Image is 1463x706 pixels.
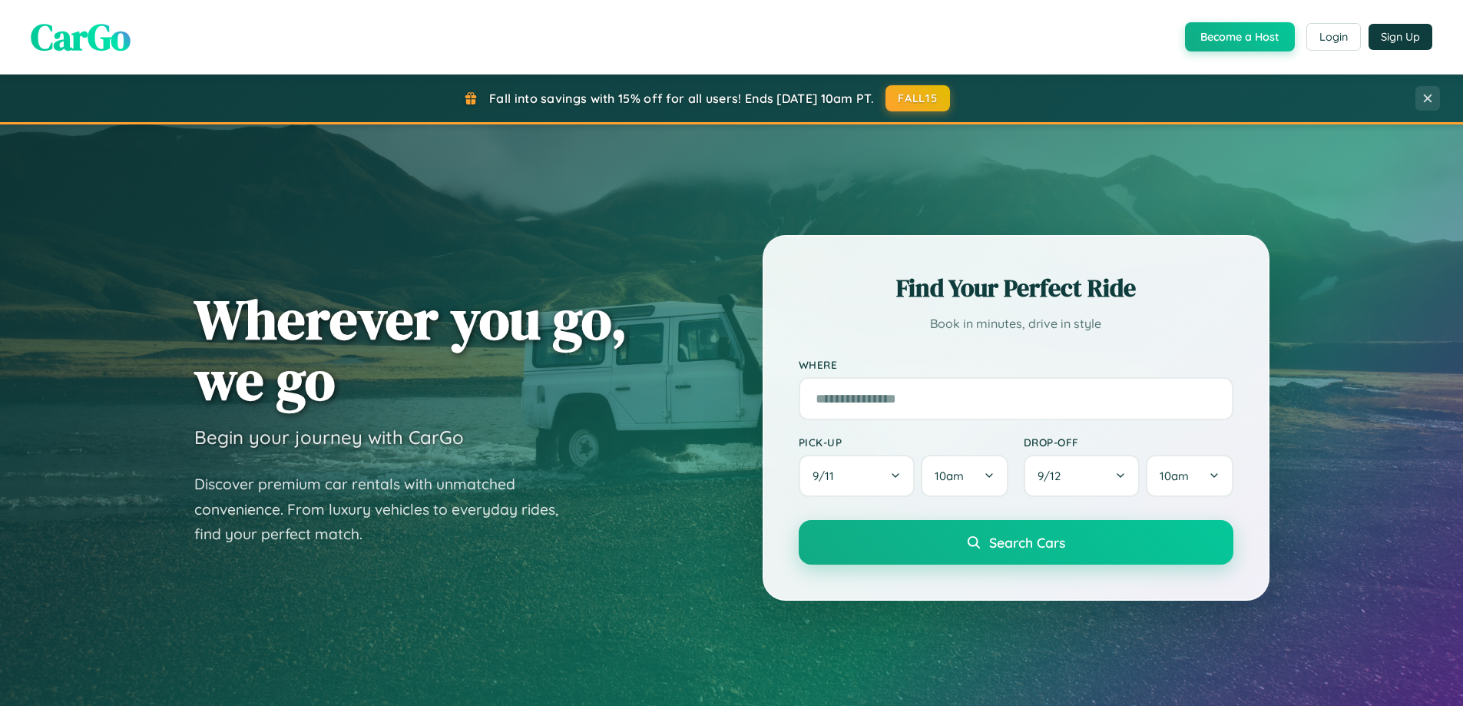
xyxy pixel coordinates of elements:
[921,455,1008,497] button: 10am
[799,520,1233,565] button: Search Cars
[1146,455,1233,497] button: 10am
[799,271,1233,305] h2: Find Your Perfect Ride
[799,436,1008,449] label: Pick-up
[799,358,1233,371] label: Where
[1038,469,1068,483] span: 9 / 12
[489,91,874,106] span: Fall into savings with 15% off for all users! Ends [DATE] 10am PT.
[194,472,578,547] p: Discover premium car rentals with unmatched convenience. From luxury vehicles to everyday rides, ...
[1024,436,1233,449] label: Drop-off
[31,12,131,62] span: CarGo
[1024,455,1140,497] button: 9/12
[799,313,1233,335] p: Book in minutes, drive in style
[1306,23,1361,51] button: Login
[989,534,1065,551] span: Search Cars
[935,469,964,483] span: 10am
[799,455,915,497] button: 9/11
[813,469,842,483] span: 9 / 11
[1160,469,1189,483] span: 10am
[194,289,627,410] h1: Wherever you go, we go
[194,426,464,449] h3: Begin your journey with CarGo
[1369,24,1432,50] button: Sign Up
[885,85,950,111] button: FALL15
[1185,22,1295,51] button: Become a Host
